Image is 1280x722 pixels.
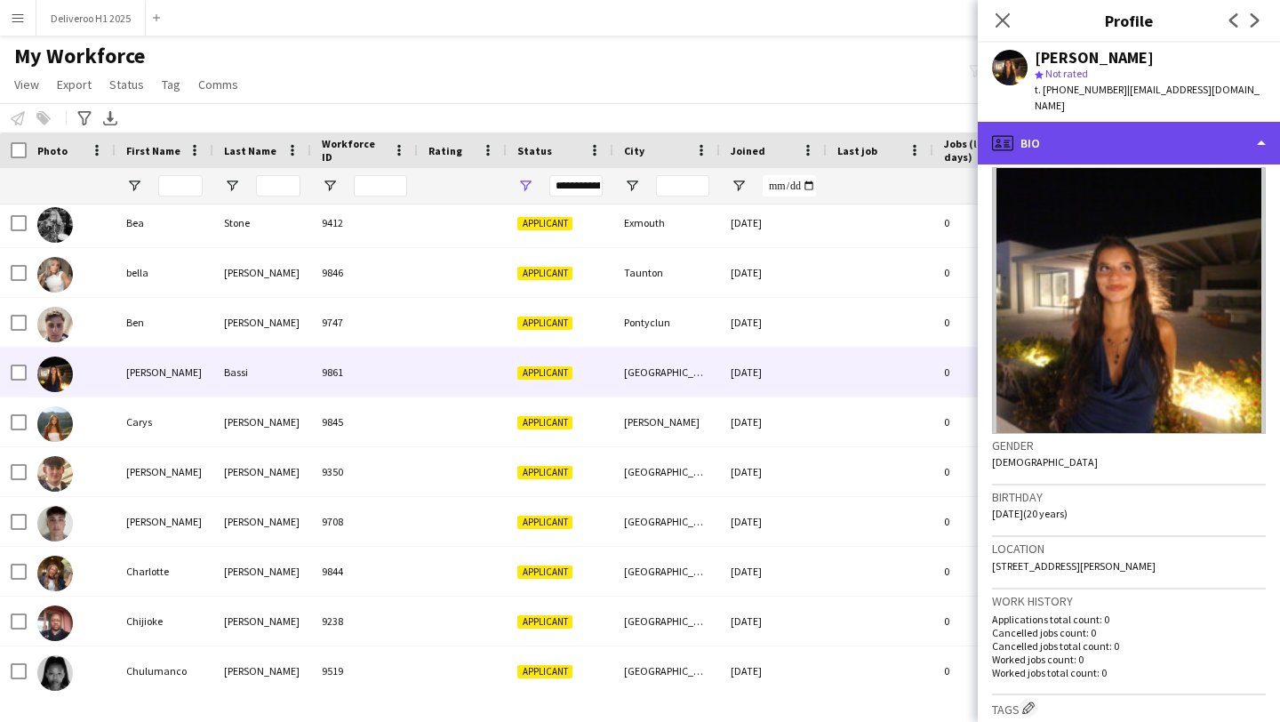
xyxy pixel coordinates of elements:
button: Open Filter Menu [731,178,747,194]
span: Comms [198,76,238,92]
div: [DATE] [720,497,827,546]
a: Status [102,73,151,96]
div: [PERSON_NAME] [213,646,311,695]
div: 0 [933,497,1049,546]
div: [DATE] [720,397,827,446]
div: 0 [933,597,1049,646]
div: [DATE] [720,597,827,646]
div: [PERSON_NAME] [116,348,213,397]
a: Comms [191,73,245,96]
div: [DATE] [720,248,827,297]
img: Crew avatar or photo [992,167,1266,434]
p: Cancelled jobs total count: 0 [992,639,1266,653]
span: Rating [428,144,462,157]
img: Charlotte Churchill [37,556,73,591]
div: Bea [116,198,213,247]
p: Applications total count: 0 [992,613,1266,626]
span: Applicant [517,566,572,579]
div: [GEOGRAPHIC_DATA] [613,597,720,646]
button: Open Filter Menu [126,178,142,194]
div: Chulumanco [116,646,213,695]
div: 9238 [311,597,418,646]
div: bella [116,248,213,297]
span: Last job [837,144,877,157]
span: Status [109,76,144,92]
div: [GEOGRAPHIC_DATA] [613,547,720,596]
div: [DATE] [720,198,827,247]
div: [PERSON_NAME] [213,397,311,446]
span: Not rated [1045,67,1088,80]
span: Applicant [517,317,572,330]
span: First Name [126,144,180,157]
span: City [624,144,644,157]
div: [DATE] [720,646,827,695]
img: Bea Stone [37,207,73,243]
div: [PERSON_NAME] [116,497,213,546]
div: 0 [933,198,1049,247]
h3: Tags [992,699,1266,718]
div: 9519 [311,646,418,695]
div: [PERSON_NAME] [213,597,311,646]
div: [GEOGRAPHIC_DATA] [613,447,720,496]
div: [GEOGRAPHIC_DATA] [613,348,720,397]
div: [PERSON_NAME] [213,547,311,596]
div: 9844 [311,547,418,596]
div: 0 [933,646,1049,695]
app-action-btn: Advanced filters [74,108,95,129]
img: bella finberg [37,257,73,293]
div: 9350 [311,447,418,496]
div: [DATE] [720,298,827,347]
button: Open Filter Menu [322,178,338,194]
h3: Gender [992,437,1266,453]
span: Applicant [517,466,572,479]
span: [DEMOGRAPHIC_DATA] [992,455,1098,469]
a: Export [50,73,99,96]
div: Carys [116,397,213,446]
div: [PERSON_NAME] [116,447,213,496]
div: 0 [933,298,1049,347]
div: 0 [933,348,1049,397]
button: Open Filter Menu [224,178,240,194]
span: | [EMAIL_ADDRESS][DOMAIN_NAME] [1035,83,1260,112]
span: Workforce ID [322,137,386,164]
h3: Location [992,541,1266,557]
img: Ben Francis [37,307,73,342]
div: Pontyclun [613,298,720,347]
span: View [14,76,39,92]
div: Bassi [213,348,311,397]
div: 9708 [311,497,418,546]
button: Open Filter Menu [624,178,640,194]
span: Export [57,76,92,92]
div: [PERSON_NAME] [213,447,311,496]
div: Bio [978,122,1280,164]
h3: Profile [978,9,1280,32]
button: Open Filter Menu [517,178,533,194]
div: Charlotte [116,547,213,596]
input: Joined Filter Input [763,175,816,197]
div: [GEOGRAPHIC_DATA] [613,646,720,695]
div: Ben [116,298,213,347]
h3: Birthday [992,489,1266,505]
span: Applicant [517,217,572,230]
div: 0 [933,248,1049,297]
button: Deliveroo H1 2025 [36,1,146,36]
span: Applicant [517,416,572,429]
div: 9845 [311,397,418,446]
a: View [7,73,46,96]
img: Carys Lloyd-williams [37,406,73,442]
div: 0 [933,547,1049,596]
div: Stone [213,198,311,247]
span: Applicant [517,665,572,678]
div: 9861 [311,348,418,397]
app-action-btn: Export XLSX [100,108,121,129]
img: Chijioke Ugwu [37,606,73,641]
img: Camilla Bassi [37,357,73,392]
span: Applicant [517,516,572,529]
input: First Name Filter Input [158,175,203,197]
input: City Filter Input [656,175,709,197]
p: Worked jobs count: 0 [992,653,1266,666]
div: [DATE] [720,348,827,397]
div: 9747 [311,298,418,347]
span: Applicant [517,267,572,280]
div: Taunton [613,248,720,297]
